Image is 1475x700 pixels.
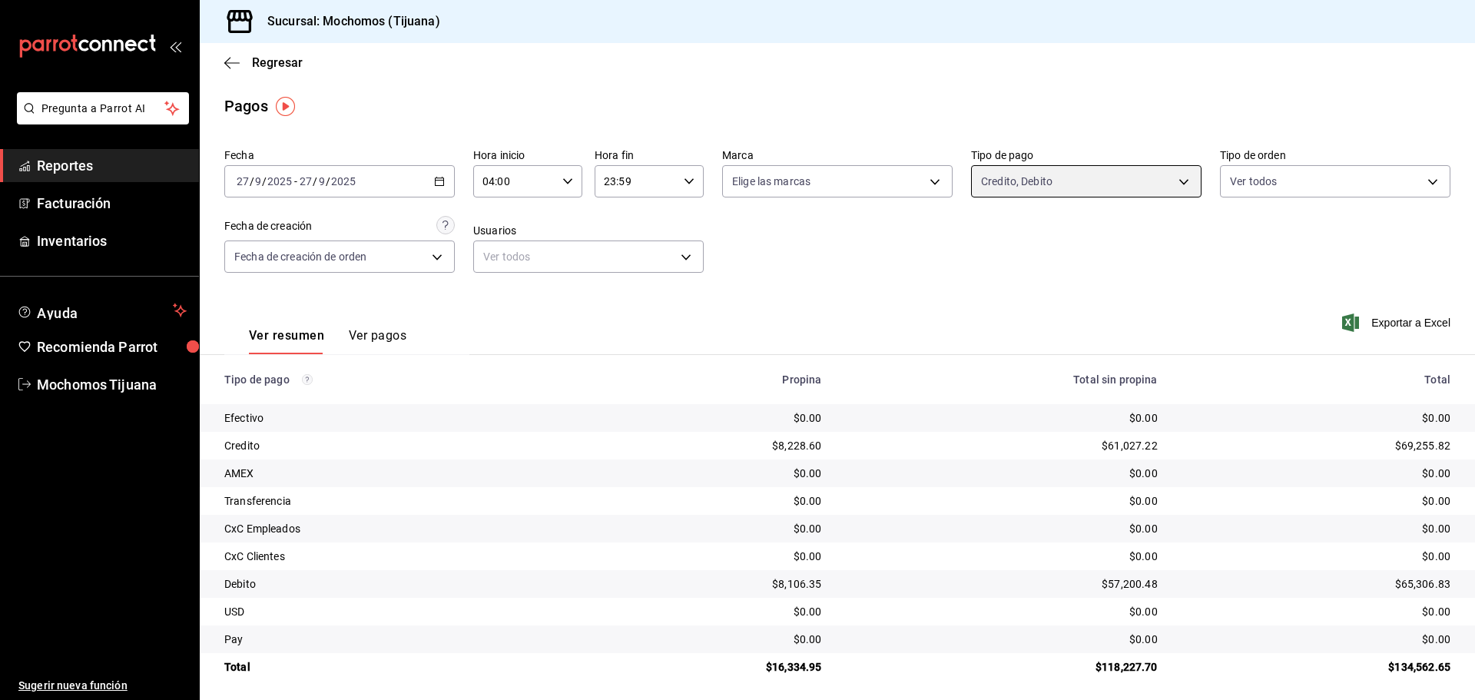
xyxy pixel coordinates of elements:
[846,373,1157,386] div: Total sin propina
[224,549,574,564] div: CxC Clientes
[326,175,330,187] span: /
[846,549,1157,564] div: $0.00
[1182,632,1450,647] div: $0.00
[276,97,295,116] img: Tooltip marker
[598,466,822,481] div: $0.00
[37,301,167,320] span: Ayuda
[595,150,704,161] label: Hora fin
[224,604,574,619] div: USD
[598,438,822,453] div: $8,228.60
[598,659,822,675] div: $16,334.95
[224,659,574,675] div: Total
[318,175,326,187] input: --
[846,493,1157,509] div: $0.00
[250,175,254,187] span: /
[473,241,704,273] div: Ver todos
[267,175,293,187] input: ----
[473,150,582,161] label: Hora inicio
[598,373,822,386] div: Propina
[846,659,1157,675] div: $118,227.70
[302,374,313,385] svg: Los pagos realizados con Pay y otras terminales son montos brutos.
[169,40,181,52] button: open_drawer_menu
[224,410,574,426] div: Efectivo
[1182,410,1450,426] div: $0.00
[224,95,268,118] div: Pagos
[252,55,303,70] span: Regresar
[262,175,267,187] span: /
[722,150,953,161] label: Marca
[846,466,1157,481] div: $0.00
[1182,549,1450,564] div: $0.00
[249,328,324,354] button: Ver resumen
[1182,493,1450,509] div: $0.00
[37,231,187,251] span: Inventarios
[598,549,822,564] div: $0.00
[330,175,356,187] input: ----
[224,466,574,481] div: AMEX
[224,55,303,70] button: Regresar
[37,193,187,214] span: Facturación
[971,150,1202,161] label: Tipo de pago
[299,175,313,187] input: --
[37,155,187,176] span: Reportes
[1182,373,1450,386] div: Total
[846,438,1157,453] div: $61,027.22
[1345,314,1450,332] button: Exportar a Excel
[224,150,455,161] label: Fecha
[981,174,1052,189] span: Credito, Debito
[249,328,406,354] div: navigation tabs
[598,493,822,509] div: $0.00
[598,410,822,426] div: $0.00
[598,521,822,536] div: $0.00
[224,521,574,536] div: CxC Empleados
[224,632,574,647] div: Pay
[473,225,704,236] label: Usuarios
[1220,150,1450,161] label: Tipo de orden
[846,410,1157,426] div: $0.00
[598,576,822,592] div: $8,106.35
[224,576,574,592] div: Debito
[37,374,187,395] span: Mochomos Tijuana
[598,632,822,647] div: $0.00
[11,111,189,128] a: Pregunta a Parrot AI
[234,249,366,264] span: Fecha de creación de orden
[598,604,822,619] div: $0.00
[255,12,440,31] h3: Sucursal: Mochomos (Tijuana)
[224,438,574,453] div: Credito
[1182,521,1450,536] div: $0.00
[224,218,312,234] div: Fecha de creación
[254,175,262,187] input: --
[846,632,1157,647] div: $0.00
[37,337,187,357] span: Recomienda Parrot
[17,92,189,124] button: Pregunta a Parrot AI
[1182,438,1450,453] div: $69,255.82
[224,373,574,386] div: Tipo de pago
[224,493,574,509] div: Transferencia
[1230,174,1277,189] span: Ver todos
[313,175,317,187] span: /
[18,678,187,694] span: Sugerir nueva función
[1182,604,1450,619] div: $0.00
[1182,466,1450,481] div: $0.00
[294,175,297,187] span: -
[349,328,406,354] button: Ver pagos
[846,576,1157,592] div: $57,200.48
[236,175,250,187] input: --
[732,174,810,189] span: Elige las marcas
[846,604,1157,619] div: $0.00
[846,521,1157,536] div: $0.00
[1182,576,1450,592] div: $65,306.83
[41,101,165,117] span: Pregunta a Parrot AI
[1182,659,1450,675] div: $134,562.65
